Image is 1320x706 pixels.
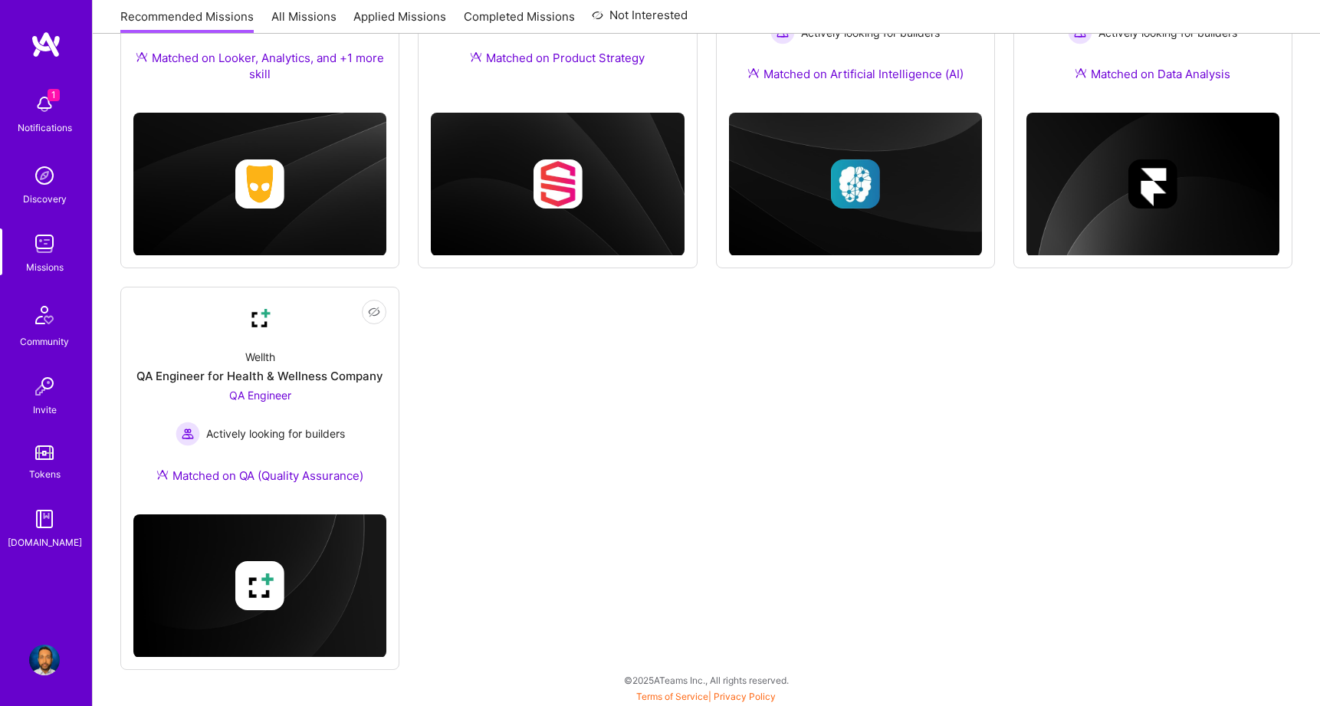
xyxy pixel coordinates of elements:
img: Company logo [831,159,880,209]
div: Community [20,333,69,350]
div: Matched on Product Strategy [470,50,645,66]
img: Ateam Purple Icon [747,67,760,79]
div: Matched on Artificial Intelligence (AI) [747,66,964,82]
img: Ateam Purple Icon [136,51,148,63]
img: Ateam Purple Icon [156,468,169,481]
a: Recommended Missions [120,8,254,34]
span: Actively looking for builders [206,425,345,442]
img: Ateam Purple Icon [1075,67,1087,79]
div: [DOMAIN_NAME] [8,534,82,550]
img: bell [29,89,60,120]
img: Invite [29,371,60,402]
span: 1 [48,89,60,101]
a: Terms of Service [636,691,708,702]
span: QA Engineer [229,389,291,402]
i: icon EyeClosed [368,306,380,318]
div: Invite [33,402,57,418]
div: Matched on Looker, Analytics, and +1 more skill [133,50,386,82]
div: QA Engineer for Health & Wellness Company [136,368,383,384]
a: All Missions [271,8,337,34]
img: Actively looking for builders [176,422,200,446]
a: Privacy Policy [714,691,776,702]
div: Notifications [18,120,72,136]
img: cover [133,514,386,658]
img: Community [26,297,63,333]
img: guide book [29,504,60,534]
img: logo [31,31,61,58]
img: Company logo [235,561,284,610]
img: Company logo [533,159,582,209]
img: Company Logo [241,300,278,337]
img: tokens [35,445,54,460]
img: teamwork [29,228,60,259]
img: Company logo [1128,159,1177,209]
div: Discovery [23,191,67,207]
img: cover [1026,113,1279,256]
div: Wellth [245,349,275,365]
div: Missions [26,259,64,275]
img: cover [729,113,982,256]
img: cover [133,113,386,256]
img: Company logo [235,159,284,209]
img: discovery [29,160,60,191]
a: Completed Missions [464,8,575,34]
span: | [636,691,776,702]
div: Tokens [29,466,61,482]
div: Matched on QA (Quality Assurance) [156,468,363,484]
img: cover [431,113,684,256]
a: Applied Missions [353,8,446,34]
img: User Avatar [29,645,60,675]
img: Ateam Purple Icon [470,51,482,63]
a: Not Interested [592,6,688,34]
div: © 2025 ATeams Inc., All rights reserved. [92,661,1320,699]
div: Matched on Data Analysis [1075,66,1230,82]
